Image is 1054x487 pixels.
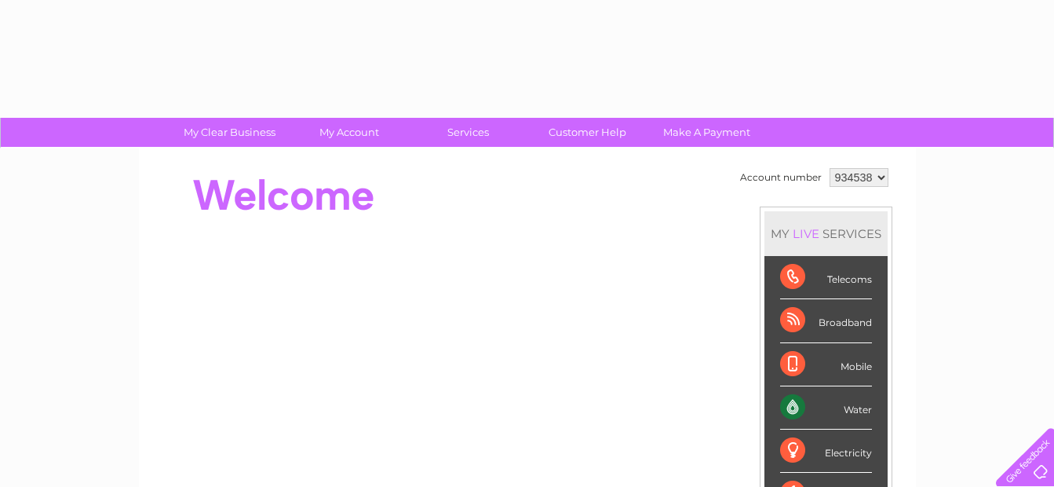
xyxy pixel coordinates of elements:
a: Customer Help [523,118,652,147]
a: Make A Payment [642,118,771,147]
div: Telecoms [780,256,872,299]
div: Electricity [780,430,872,473]
td: Account number [736,164,826,191]
div: Mobile [780,343,872,386]
a: Services [403,118,533,147]
a: My Account [284,118,414,147]
div: Water [780,386,872,430]
div: Broadband [780,299,872,342]
a: My Clear Business [165,118,294,147]
div: MY SERVICES [764,211,888,256]
div: LIVE [790,226,822,241]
